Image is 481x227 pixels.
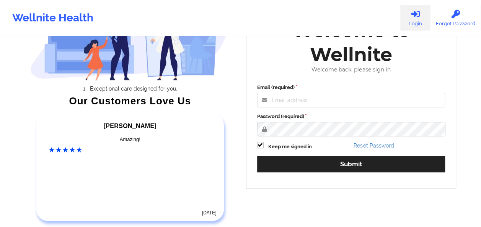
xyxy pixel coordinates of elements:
[257,84,445,91] label: Email (required)
[37,86,230,92] li: Exceptional care designed for you.
[430,5,481,31] a: Forgot Password
[49,136,211,143] div: Amazing!
[354,143,394,149] a: Reset Password
[268,143,312,151] label: Keep me signed in
[400,5,430,31] a: Login
[257,113,445,120] label: Password (required)
[257,93,445,107] input: Email address
[252,66,451,73] div: Welcome back, please sign in
[104,123,157,129] span: [PERSON_NAME]
[257,156,445,172] button: Submit
[252,18,451,66] div: Welcome to Wellnite
[30,97,230,105] div: Our Customers Love Us
[202,210,217,216] time: [DATE]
